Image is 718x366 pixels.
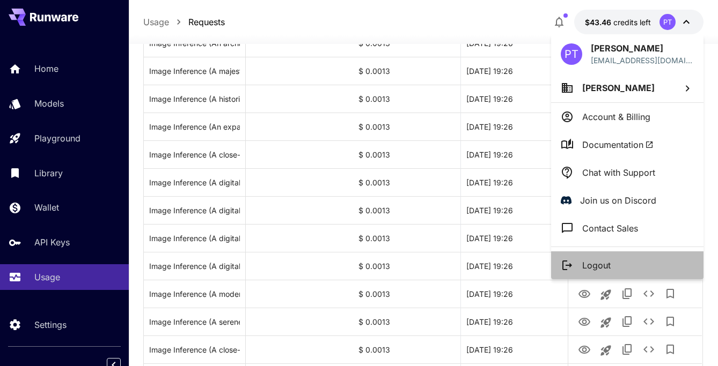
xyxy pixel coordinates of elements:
[591,55,694,66] div: paultaylor10@me.com
[582,138,654,151] span: Documentation
[582,222,638,235] p: Contact Sales
[580,194,656,207] p: Join us on Discord
[582,259,611,272] p: Logout
[591,42,694,55] p: [PERSON_NAME]
[582,110,650,123] p: Account & Billing
[582,166,655,179] p: Chat with Support
[591,55,694,66] p: [EMAIL_ADDRESS][DOMAIN_NAME]
[582,83,655,93] span: [PERSON_NAME]
[551,73,704,102] button: [PERSON_NAME]
[561,43,582,65] div: PT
